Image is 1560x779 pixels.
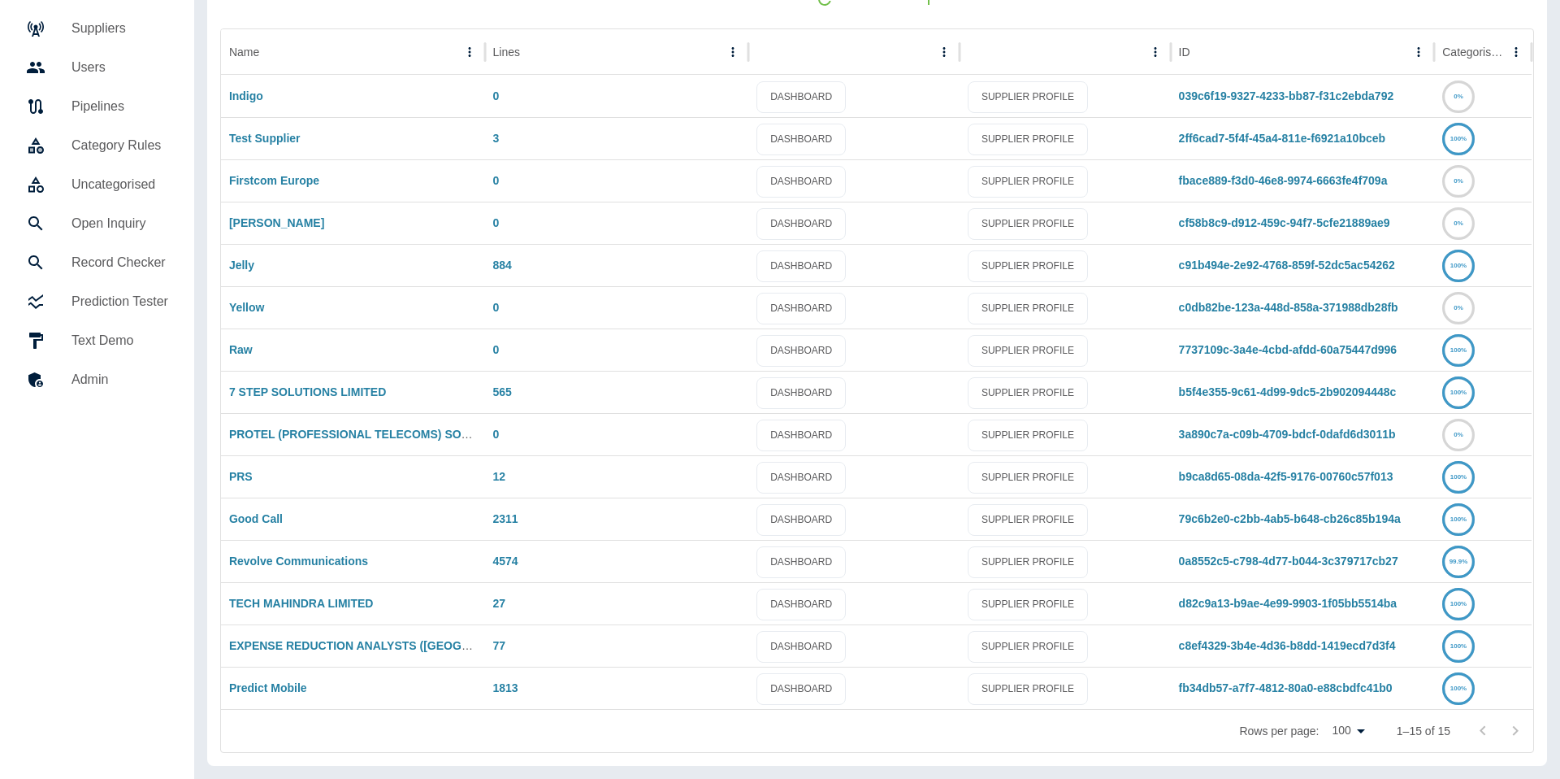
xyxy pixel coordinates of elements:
a: DASHBOARD [756,293,846,324]
a: Category Rules [13,126,181,165]
h5: Suppliers [71,19,168,38]
a: d82c9a13-b9ae-4e99-9903-1f05bb5514ba [1179,597,1397,610]
a: 0% [1442,174,1475,187]
a: fb34db57-a7f7-4812-80a0-e88cbdfc41b0 [1179,681,1393,694]
a: Uncategorised [13,165,181,204]
a: DASHBOARD [756,589,846,620]
a: 100% [1442,681,1475,694]
a: Raw [229,343,253,356]
a: 0 [493,174,500,187]
a: [PERSON_NAME] [229,216,324,229]
text: 100% [1450,135,1467,142]
a: c91b494e-2e92-4768-859f-52dc5ac54262 [1179,259,1395,272]
a: Test Supplier [229,132,301,145]
button: column menu [933,41,955,63]
a: DASHBOARD [756,81,846,113]
a: Predict Mobile [229,681,307,694]
text: 100% [1450,389,1467,396]
h5: Category Rules [71,136,168,155]
a: SUPPLIER PROFILE [968,166,1088,198]
button: Name column menu [458,41,481,63]
a: 565 [493,385,512,398]
div: 100 [1325,719,1370,742]
a: 1813 [493,681,518,694]
a: DASHBOARD [756,504,846,536]
a: 100% [1442,132,1475,145]
h5: Open Inquiry [71,214,168,233]
a: DASHBOARD [756,124,846,155]
a: DASHBOARD [756,335,846,367]
a: 884 [493,259,512,272]
a: EXPENSE REDUCTION ANALYSTS ([GEOGRAPHIC_DATA]) LIMITED [229,639,597,652]
a: Pipelines [13,87,181,126]
a: DASHBOARD [756,631,846,663]
text: 0% [1454,220,1463,227]
a: 0% [1442,89,1475,102]
a: SUPPLIER PROFILE [968,546,1088,578]
a: 100% [1442,639,1475,652]
div: Lines [493,46,520,59]
text: 99.9% [1449,558,1468,565]
text: 0% [1454,431,1463,438]
a: SUPPLIER PROFILE [968,124,1088,155]
a: DASHBOARD [756,462,846,494]
text: 100% [1450,516,1467,523]
a: 039c6f19-9327-4233-bb87-f31c2ebda792 [1179,89,1394,102]
a: 99.9% [1442,555,1475,568]
text: 0% [1454,93,1463,100]
a: b9ca8d65-08da-42f5-9176-00760c57f013 [1179,470,1393,483]
button: column menu [1144,41,1167,63]
a: Yellow [229,301,265,314]
h5: Prediction Tester [71,292,168,311]
a: 100% [1442,512,1475,525]
a: 100% [1442,259,1475,272]
text: 0% [1454,304,1463,311]
p: Rows per page: [1239,723,1319,739]
a: c8ef4329-3b4e-4d36-b8dd-1419ecd7d3f4 [1179,639,1396,652]
text: 100% [1450,600,1467,607]
h5: Pipelines [71,97,168,116]
a: Admin [13,360,181,399]
a: 0 [493,216,500,229]
a: PRS [229,470,253,483]
a: c0db82be-123a-448d-858a-371988db28fb [1179,301,1398,314]
text: 0% [1454,177,1463,185]
a: 100% [1442,385,1475,398]
a: Suppliers [13,9,181,48]
a: SUPPLIER PROFILE [968,208,1088,240]
div: ID [1179,46,1190,59]
a: Revolve Communications [229,555,368,568]
text: 100% [1450,473,1467,481]
h5: Text Demo [71,331,168,350]
a: DASHBOARD [756,208,846,240]
a: DASHBOARD [756,250,846,282]
a: Firstcom Europe [229,174,319,187]
h5: Admin [71,370,168,389]
a: TECH MAHINDRA LIMITED [229,597,374,610]
a: 77 [493,639,506,652]
a: 12 [493,470,506,483]
button: Lines column menu [721,41,744,63]
text: 100% [1450,262,1467,269]
a: SUPPLIER PROFILE [968,335,1088,367]
a: SUPPLIER PROFILE [968,250,1088,282]
a: DASHBOARD [756,377,846,409]
a: 0% [1442,301,1475,314]
a: SUPPLIER PROFILE [968,504,1088,536]
a: 0 [493,428,500,441]
a: SUPPLIER PROFILE [968,673,1088,705]
a: Indigo [229,89,263,102]
a: 79c6b2e0-c2bb-4ab5-b648-cb26c85b194a [1179,512,1401,525]
a: 0% [1442,216,1475,229]
a: 3a890c7a-c09b-4709-bdcf-0dafd6d3011b [1179,428,1396,441]
a: SUPPLIER PROFILE [968,293,1088,324]
text: 100% [1450,685,1467,692]
p: 1–15 of 15 [1397,723,1450,739]
a: fbace889-f3d0-46e8-9974-6663fe4f709a [1179,174,1388,187]
a: 0a8552c5-c798-4d77-b044-3c379717cb27 [1179,555,1398,568]
text: 100% [1450,642,1467,650]
h5: Record Checker [71,253,168,272]
button: Categorised column menu [1505,41,1527,63]
button: ID column menu [1407,41,1430,63]
a: Record Checker [13,243,181,282]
